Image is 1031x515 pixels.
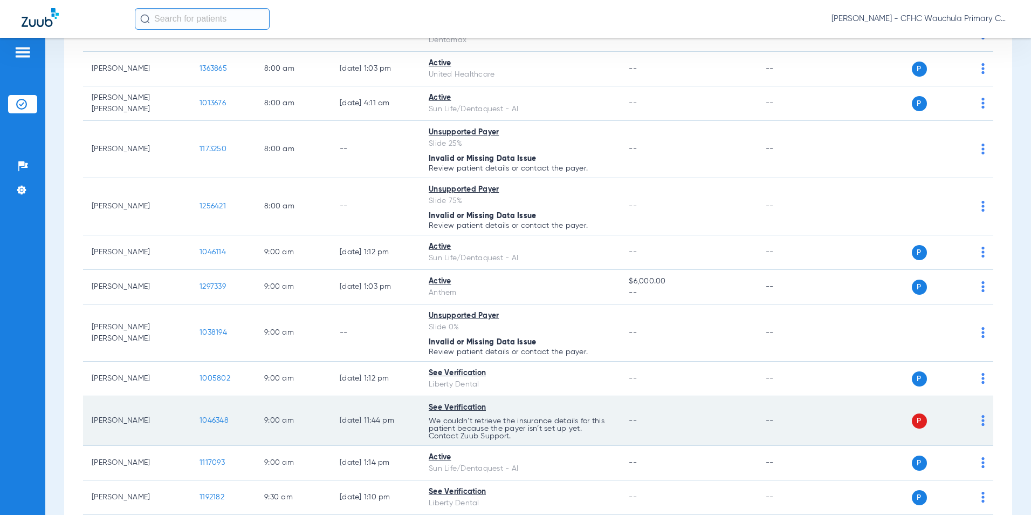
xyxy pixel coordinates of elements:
[912,62,927,77] span: P
[256,446,331,480] td: 9:00 AM
[331,270,420,304] td: [DATE] 1:03 PM
[757,178,830,235] td: --
[429,498,611,509] div: Liberty Dental
[429,104,611,115] div: Sun Life/Dentaquest - AI
[200,99,226,107] span: 1013676
[429,155,536,162] span: Invalid or Missing Data Issue
[981,457,985,468] img: group-dot-blue.svg
[629,145,637,153] span: --
[140,14,150,24] img: Search Icon
[429,253,611,264] div: Sun Life/Dentaquest - AI
[429,348,611,356] p: Review patient details or contact the payer.
[200,417,229,424] span: 1046348
[429,58,611,69] div: Active
[429,92,611,104] div: Active
[256,304,331,362] td: 9:00 AM
[331,396,420,446] td: [DATE] 11:44 PM
[83,121,191,178] td: [PERSON_NAME]
[629,276,748,287] span: $6,000.00
[331,235,420,270] td: [DATE] 1:12 PM
[912,245,927,260] span: P
[757,304,830,362] td: --
[912,490,927,505] span: P
[135,8,270,30] input: Search for patients
[256,121,331,178] td: 8:00 AM
[429,287,611,299] div: Anthem
[331,480,420,515] td: [DATE] 1:10 PM
[200,329,227,336] span: 1038194
[83,480,191,515] td: [PERSON_NAME]
[912,371,927,387] span: P
[981,247,985,257] img: group-dot-blue.svg
[981,281,985,292] img: group-dot-blue.svg
[200,283,226,290] span: 1297339
[429,165,611,172] p: Review patient details or contact the payer.
[200,493,224,501] span: 1192182
[331,362,420,396] td: [DATE] 1:12 PM
[981,63,985,74] img: group-dot-blue.svg
[83,178,191,235] td: [PERSON_NAME]
[757,362,830,396] td: --
[757,446,830,480] td: --
[629,329,637,336] span: --
[981,144,985,154] img: group-dot-blue.svg
[331,52,420,86] td: [DATE] 1:03 PM
[200,459,225,466] span: 1117093
[83,86,191,121] td: [PERSON_NAME] [PERSON_NAME]
[757,235,830,270] td: --
[83,235,191,270] td: [PERSON_NAME]
[981,415,985,426] img: group-dot-blue.svg
[429,69,611,80] div: United Healthcare
[912,96,927,111] span: P
[256,52,331,86] td: 8:00 AM
[83,446,191,480] td: [PERSON_NAME]
[629,287,748,299] span: --
[629,202,637,210] span: --
[429,127,611,138] div: Unsupported Payer
[912,414,927,429] span: P
[981,201,985,212] img: group-dot-blue.svg
[331,178,420,235] td: --
[757,396,830,446] td: --
[429,402,611,414] div: See Verification
[83,396,191,446] td: [PERSON_NAME]
[429,35,611,46] div: Dentamax
[757,52,830,86] td: --
[256,270,331,304] td: 9:00 AM
[429,486,611,498] div: See Verification
[429,452,611,463] div: Active
[200,65,227,72] span: 1363865
[200,375,230,382] span: 1005802
[83,304,191,362] td: [PERSON_NAME] [PERSON_NAME]
[14,46,31,59] img: hamburger-icon
[977,463,1031,515] iframe: Chat Widget
[22,8,59,27] img: Zuub Logo
[256,178,331,235] td: 8:00 AM
[429,138,611,150] div: Slide 25%
[629,248,637,256] span: --
[912,280,927,295] span: P
[429,379,611,390] div: Liberty Dental
[981,98,985,109] img: group-dot-blue.svg
[429,276,611,287] div: Active
[757,480,830,515] td: --
[429,184,611,195] div: Unsupported Payer
[200,202,226,210] span: 1256421
[429,338,536,346] span: Invalid or Missing Data Issue
[429,241,611,253] div: Active
[629,65,637,72] span: --
[200,248,226,256] span: 1046114
[757,270,830,304] td: --
[331,121,420,178] td: --
[83,52,191,86] td: [PERSON_NAME]
[256,362,331,396] td: 9:00 AM
[429,463,611,475] div: Sun Life/Dentaquest - AI
[629,99,637,107] span: --
[429,310,611,322] div: Unsupported Payer
[200,145,226,153] span: 1173250
[83,362,191,396] td: [PERSON_NAME]
[429,417,611,440] p: We couldn’t retrieve the insurance details for this patient because the payer isn’t set up yet. C...
[429,368,611,379] div: See Verification
[757,86,830,121] td: --
[256,235,331,270] td: 9:00 AM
